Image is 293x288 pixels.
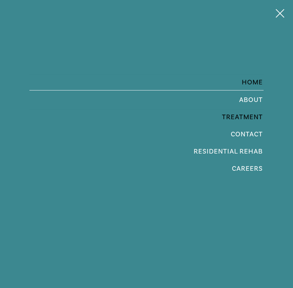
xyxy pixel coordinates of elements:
[29,75,264,90] a: Home
[242,78,263,87] span: Home
[29,144,264,159] a: Residential Rehab
[30,114,263,121] span: Treatment
[194,147,263,156] span: Residential Rehab
[30,131,263,138] span: Contact
[29,110,264,125] a: Treatment
[29,92,264,108] a: About
[232,164,263,173] span: Careers
[29,161,264,176] a: Careers
[30,97,263,104] span: About
[29,127,264,142] a: Contact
